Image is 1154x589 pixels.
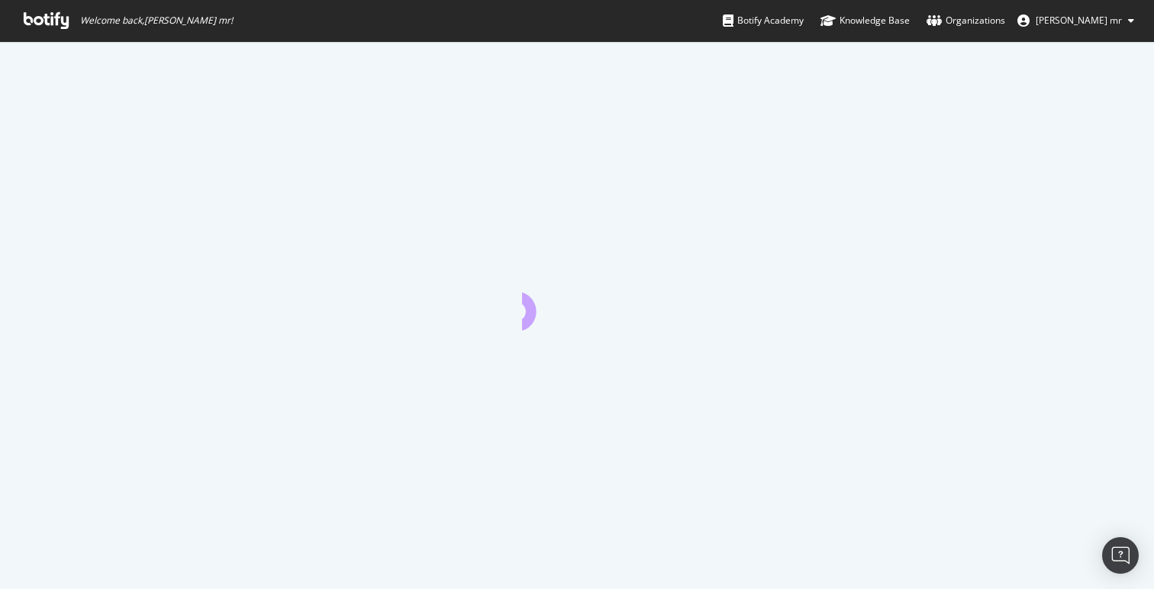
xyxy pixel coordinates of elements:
div: Open Intercom Messenger [1102,537,1139,574]
div: Knowledge Base [820,13,910,28]
button: [PERSON_NAME] mr [1005,8,1146,33]
span: derek mr [1036,14,1122,27]
span: Welcome back, [PERSON_NAME] mr ! [80,14,233,27]
div: Botify Academy [723,13,804,28]
div: Organizations [927,13,1005,28]
div: animation [522,275,632,330]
